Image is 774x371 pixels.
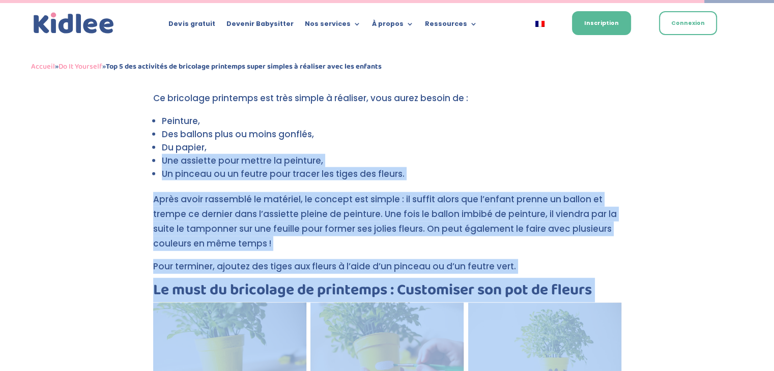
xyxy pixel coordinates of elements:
a: Devis gratuit [168,20,215,32]
a: Devenir Babysitter [226,20,293,32]
h2: Le must du bricolage de printemps : Customiser son pot de fleurs [153,283,621,303]
a: À propos [371,20,413,32]
a: Kidlee Logo [31,10,117,37]
p: Après avoir rassemblé le matériel, le concept est simple : il suffit alors que l’enfant prenne un... [153,192,621,260]
li: Des ballons plus ou moins gonflés, [162,128,621,141]
a: Ressources [424,20,477,32]
strong: Top 5 des activités de bricolage printemps super simples à réaliser avec les enfants [106,60,382,73]
a: Nos services [304,20,360,32]
a: Inscription [572,11,631,35]
li: Peinture, [162,114,621,128]
span: » » [31,60,382,73]
p: Ce bricolage printemps est très simple à réaliser, vous aurez besoin de : [153,91,621,114]
li: Du papier, [162,141,621,154]
a: Connexion [659,11,717,35]
a: Accueil [31,60,55,73]
p: Pour terminer, ajoutez des tiges aux fleurs à l’aide d’un pinceau ou d’un feutre vert. [153,259,621,283]
li: Un pinceau ou un feutre pour tracer les tiges des fleurs. [162,167,621,180]
a: Do It Yourself [59,60,102,73]
img: Français [535,21,544,27]
li: Une assiette pour mettre la peinture, [162,154,621,167]
img: logo_kidlee_bleu [31,10,117,37]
